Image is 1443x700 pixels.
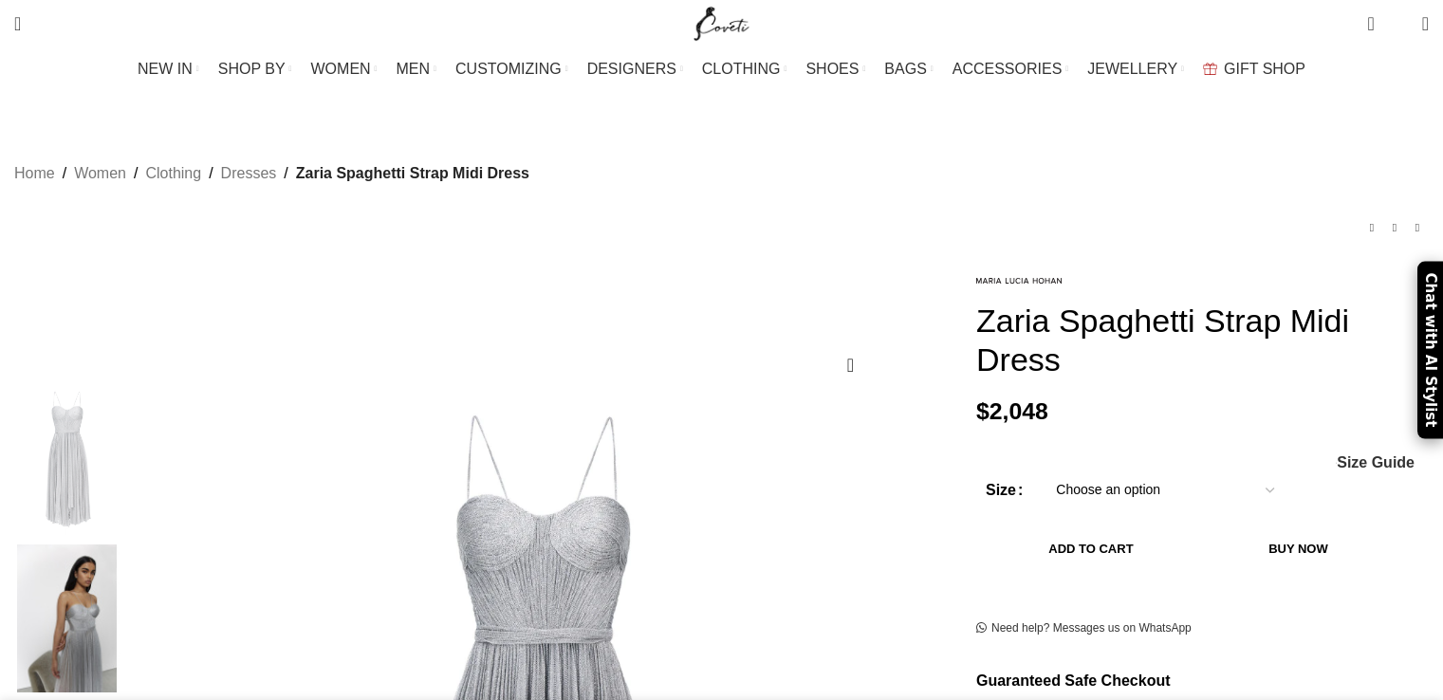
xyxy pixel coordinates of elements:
[311,60,371,78] span: WOMEN
[397,60,431,78] span: MEN
[976,621,1192,636] a: Need help? Messages us on WhatsApp
[1358,5,1383,43] a: 0
[976,398,1048,424] bdi: 2,048
[218,60,286,78] span: SHOP BY
[14,161,55,186] a: Home
[986,529,1196,569] button: Add to cart
[805,60,859,78] span: SHOES
[5,50,1438,88] div: Main navigation
[587,60,676,78] span: DESIGNERS
[221,161,277,186] a: Dresses
[1369,9,1383,24] span: 0
[976,278,1062,284] img: Maria Lucia Hohan
[138,60,193,78] span: NEW IN
[138,50,199,88] a: NEW IN
[145,161,201,186] a: Clothing
[690,14,753,30] a: Site logo
[1393,19,1407,33] span: 0
[587,50,683,88] a: DESIGNERS
[976,302,1429,379] h1: Zaria Spaghetti Strap Midi Dress
[455,60,562,78] span: CUSTOMIZING
[884,60,926,78] span: BAGS
[1337,455,1415,470] span: Size Guide
[976,672,1171,689] strong: Guaranteed Safe Checkout
[296,161,529,186] span: Zaria Spaghetti Strap Midi Dress
[953,50,1069,88] a: ACCESSORIES
[455,50,568,88] a: CUSTOMIZING
[1203,63,1217,75] img: GiftBag
[953,60,1063,78] span: ACCESSORIES
[9,386,125,534] img: Maria Lucia Hohan gown
[74,161,126,186] a: Women
[5,5,30,43] a: Search
[1336,455,1415,470] a: Size Guide
[1406,216,1429,239] a: Next product
[1360,216,1383,239] a: Previous product
[805,50,865,88] a: SHOES
[702,60,781,78] span: CLOTHING
[218,50,292,88] a: SHOP BY
[1087,50,1184,88] a: JEWELLERY
[1389,5,1408,43] div: My Wishlist
[397,50,436,88] a: MEN
[986,478,1023,503] label: Size
[884,50,933,88] a: BAGS
[311,50,378,88] a: WOMEN
[1224,60,1305,78] span: GIFT SHOP
[976,398,990,424] span: $
[1206,529,1391,569] button: Buy now
[702,50,787,88] a: CLOTHING
[1087,60,1177,78] span: JEWELLERY
[9,544,125,692] img: Maria Lucia Hohan Dresses
[1203,50,1305,88] a: GIFT SHOP
[14,161,529,186] nav: Breadcrumb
